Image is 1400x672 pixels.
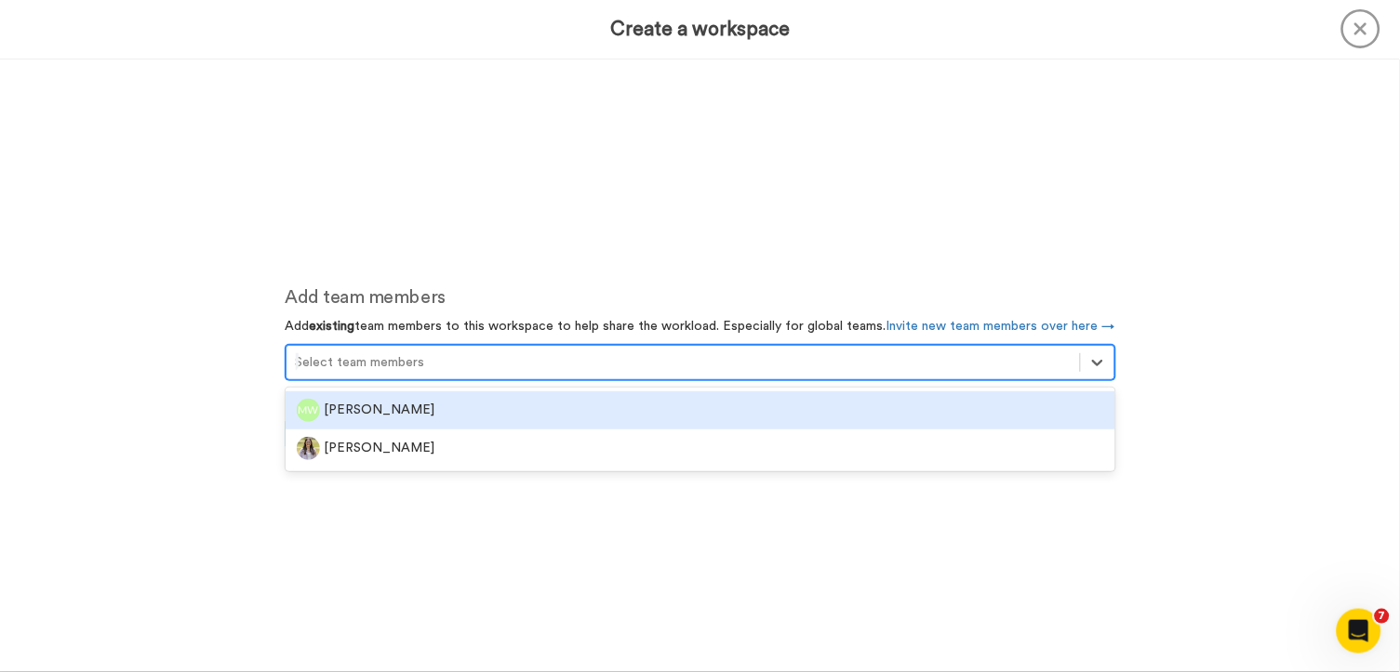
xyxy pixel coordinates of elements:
strong: existing [310,320,355,333]
iframe: Intercom live chat [1337,609,1381,653]
div: [PERSON_NAME] [297,399,1104,422]
span: 7 [1375,609,1390,624]
a: Invite new team members over here → [887,320,1115,333]
h3: Create a workspace [610,19,790,40]
h2: Add team members [286,287,1115,308]
div: [PERSON_NAME] [297,437,1104,460]
img: ACg8ocIUwyQPKyXhoiqIcMw1s36IxV7CBbpphCTTRx1gfQAVzq7hsRQ=s96-c [297,437,320,460]
img: mw.png [297,399,320,422]
p: Add team members to this workspace to help share the workload. Especially for global teams. [286,317,1115,336]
